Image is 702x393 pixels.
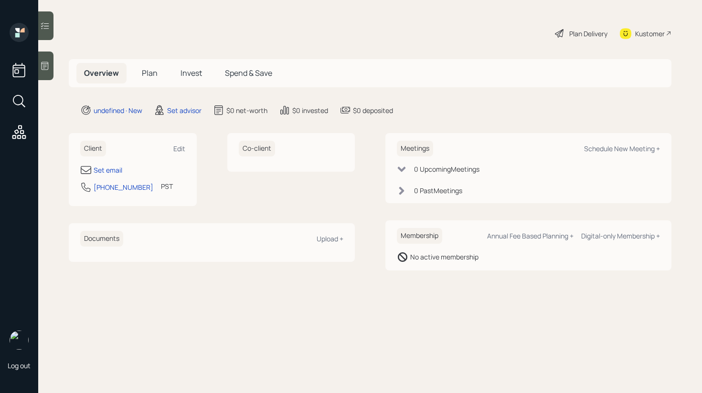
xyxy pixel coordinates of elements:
div: No active membership [410,252,479,262]
h6: Membership [397,228,442,244]
div: $0 invested [292,105,328,115]
div: Edit [173,144,185,153]
div: 0 Upcoming Meeting s [414,164,479,174]
div: Kustomer [635,29,665,39]
div: Schedule New Meeting + [584,144,660,153]
span: Spend & Save [225,68,272,78]
h6: Co-client [239,141,275,156]
span: Plan [142,68,158,78]
div: 0 Past Meeting s [414,186,462,196]
img: retirable_logo.png [10,331,29,350]
div: undefined · New [94,105,142,115]
div: PST [161,181,173,191]
h6: Documents [80,231,123,247]
span: Invest [181,68,202,78]
div: $0 deposited [353,105,393,115]
div: Plan Delivery [569,29,607,39]
div: Set email [94,165,122,175]
div: Log out [8,361,31,370]
h6: Client [80,141,106,156]
div: [PHONE_NUMBER] [94,182,153,192]
div: $0 net-worth [226,105,267,115]
div: Upload + [317,234,343,243]
div: Set advisor [167,105,202,115]
div: Digital-only Membership + [581,231,660,240]
h6: Meetings [397,141,433,156]
span: Overview [84,68,119,78]
div: Annual Fee Based Planning + [487,231,574,240]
